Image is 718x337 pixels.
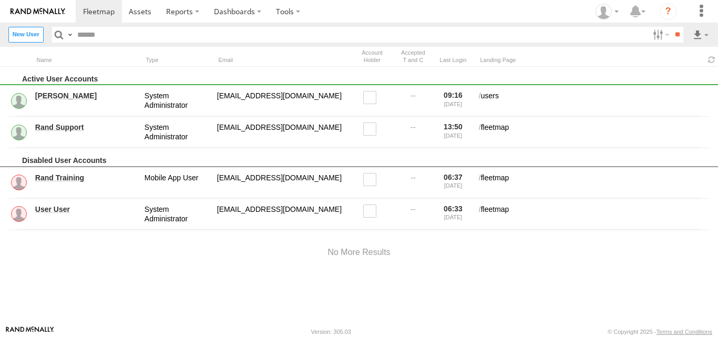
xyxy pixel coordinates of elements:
[34,55,139,65] div: Name
[477,55,701,65] div: Landing Page
[477,121,710,144] div: fleetmap
[363,122,382,136] label: Read only
[143,203,211,226] div: System Administrator
[433,89,473,112] div: 09:16 [DATE]
[35,205,137,214] a: User User
[143,121,211,144] div: System Administrator
[11,8,65,15] img: rand-logo.svg
[477,89,710,112] div: users
[363,91,382,104] label: Read only
[477,171,710,194] div: fleetmap
[311,329,351,335] div: Version: 305.03
[143,89,211,112] div: System Administrator
[657,329,712,335] a: Terms and Conditions
[351,48,393,65] div: Account Holder
[660,3,676,20] i: ?
[66,27,74,42] label: Search Query
[35,122,137,132] a: Rand Support
[649,27,671,42] label: Search Filter Options
[433,121,473,144] div: 13:50 [DATE]
[216,89,347,112] div: service@odysseygroupllc.com
[433,171,473,194] div: 06:37 [DATE]
[216,55,347,65] div: Email
[433,203,473,226] div: 06:33 [DATE]
[8,27,44,42] label: Create New User
[216,171,347,194] div: randtraining@rand.com
[363,205,382,218] label: Read only
[216,203,347,226] div: fortraining@train.com
[477,203,710,226] div: fleetmap
[433,55,473,65] div: Last Login
[592,4,622,19] div: Ed Pruneda
[6,326,54,337] a: Visit our Website
[143,55,211,65] div: Type
[705,55,718,65] span: Refresh
[35,91,137,100] a: [PERSON_NAME]
[363,173,382,186] label: Read only
[143,171,211,194] div: Mobile App User
[692,27,710,42] label: Export results as...
[397,48,429,65] div: Has user accepted Terms and Conditions
[35,173,137,182] a: Rand Training
[608,329,712,335] div: © Copyright 2025 -
[216,121,347,144] div: odyssey@rand.com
